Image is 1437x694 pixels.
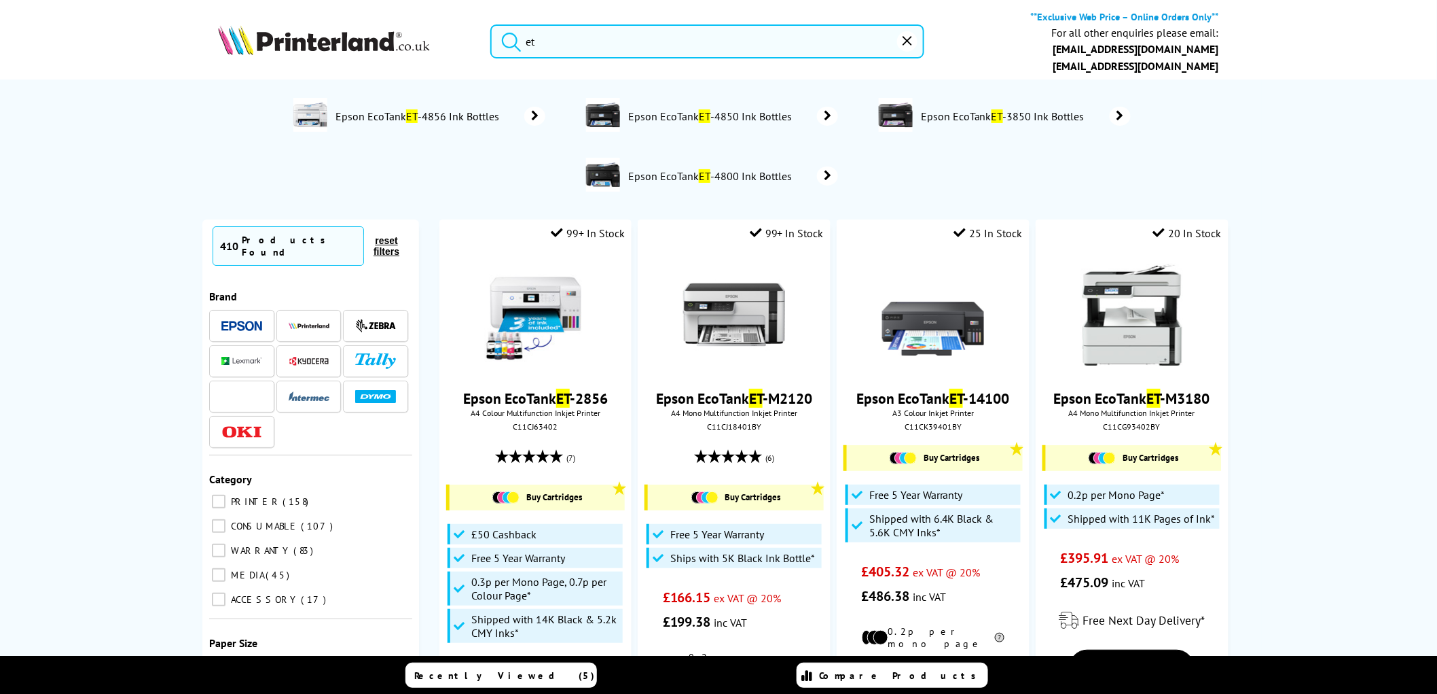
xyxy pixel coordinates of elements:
[212,544,225,557] input: WARRANTY 83
[1153,226,1222,240] div: 20 In Stock
[750,226,824,240] div: 99+ In Stock
[551,226,625,240] div: 99+ In Stock
[463,389,608,408] a: Epson EcoTankET-2856
[212,593,225,606] input: ACCESSORY 17
[242,234,357,258] div: Products Found
[627,158,838,194] a: Epson EcoTankET-4800 Ink Bottles
[212,495,225,508] input: PRINTER 158
[644,408,823,418] span: A4 Mono Multifunction Inkjet Printer
[699,109,710,123] mark: ET
[586,158,620,192] img: C11CJ65401-conspage.jpg
[566,445,575,471] span: (7)
[627,109,797,123] span: Epson EcoTank -4850 Ink Bottles
[882,264,984,366] img: Epson-ET-14100-Front-Main-Small.jpg
[212,519,225,533] input: CONSUMABLE 107
[797,663,988,688] a: Compare Products
[843,408,1022,418] span: A3 Colour Inkjet Printer
[1112,552,1179,566] span: ex VAT @ 20%
[627,169,797,183] span: Epson EcoTank -4800 Ink Bottles
[364,235,409,258] button: reset filters
[289,392,329,401] img: Intermec
[471,575,619,602] span: 0.3p per Mono Page, 0.7p per Colour Page*
[283,496,312,508] span: 158
[1112,576,1145,590] span: inc VAT
[1053,42,1219,56] b: [EMAIL_ADDRESS][DOMAIN_NAME]
[1068,488,1165,502] span: 0.2p per Mono Page*
[334,109,505,123] span: Epson EcoTank -4856 Ink Bottles
[869,512,1017,539] span: Shipped with 6.4K Black & 5.6K CMY Inks*
[924,452,979,464] span: Buy Cartridges
[405,663,597,688] a: Recently Viewed (5)
[920,98,1131,135] a: Epson EcoTankET-3850 Ink Bottles
[301,520,336,532] span: 107
[228,569,264,581] span: MEDIA
[913,590,947,604] span: inc VAT
[725,491,781,503] span: Buy Cartridges
[691,491,718,504] img: Cartridges
[406,109,418,123] mark: ET
[1042,602,1221,640] div: modal_delivery
[1054,389,1210,408] a: Epson EcoTankET-M3180
[1031,10,1219,23] b: **Exclusive Web Price – Online Orders Only**
[1089,452,1116,464] img: Cartridges
[484,264,586,366] img: epson-et-2856-ink-included-usp-small.jpg
[293,98,327,132] img: C11CJ60407CA-conspage.jpg
[221,321,262,331] img: Epson
[471,612,619,640] span: Shipped with 14K Black & 5.2k CMY Inks*
[355,353,396,369] img: Tally
[221,357,262,365] img: Lexmark
[949,389,963,408] mark: ET
[414,670,595,682] span: Recently Viewed (5)
[293,544,316,557] span: 83
[819,670,983,682] span: Compare Products
[869,488,963,502] span: Free 5 Year Warranty
[1052,27,1219,39] div: For all other enquiries please email:
[220,239,238,253] span: 410
[992,109,1003,123] mark: ET
[699,169,710,183] mark: ET
[862,587,910,605] span: £486.38
[450,421,621,432] div: C11CJ63402
[266,569,293,581] span: 45
[1060,574,1108,591] span: £475.09
[954,226,1023,240] div: 25 In Stock
[228,544,292,557] span: WARRANTY
[334,98,545,135] a: Epson EcoTankET-4856 Ink Bottles
[656,389,812,408] a: Epson EcoTankET-M2120
[655,491,816,504] a: Buy Cartridges
[456,491,618,504] a: Buy Cartridges
[1042,408,1221,418] span: A4 Mono Multifunction Inkjet Printer
[1060,549,1108,567] span: £395.91
[670,527,764,541] span: Free 5 Year Warranty
[862,563,910,580] span: £405.32
[1068,512,1216,525] span: Shipped with 11K Pages of Ink*
[471,527,536,541] span: £50 Cashback
[289,356,329,366] img: Kyocera
[765,445,774,471] span: (6)
[920,109,1090,123] span: Epson EcoTank -3850 Ink Bottles
[209,472,252,486] span: Category
[228,520,299,532] span: CONSUMABLE
[890,452,917,464] img: Cartridges
[627,98,838,135] a: Epson EcoTankET-4850 Ink Bottles
[1070,650,1195,685] a: View
[670,551,815,565] span: Ships with 5K Black Ink Bottle*
[492,491,520,504] img: Cartridges
[1053,452,1214,464] a: Buy Cartridges
[209,290,237,303] span: Brand
[446,408,625,418] span: A4 Colour Multifunction Inkjet Printer
[663,651,806,676] li: 0.2p per mono page
[1123,452,1178,464] span: Buy Cartridges
[490,24,924,58] input: Search
[879,98,913,132] img: C11CJ61401-conspage.jpg
[556,389,570,408] mark: ET
[218,25,430,55] img: Printerland Logo
[1046,421,1218,432] div: C11CG93402BY
[913,566,981,579] span: ex VAT @ 20%
[663,613,711,631] span: £199.38
[648,421,820,432] div: C11CJ18401BY
[1053,59,1219,73] a: [EMAIL_ADDRESS][DOMAIN_NAME]
[663,589,711,606] span: £166.15
[228,593,299,606] span: ACCESSORY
